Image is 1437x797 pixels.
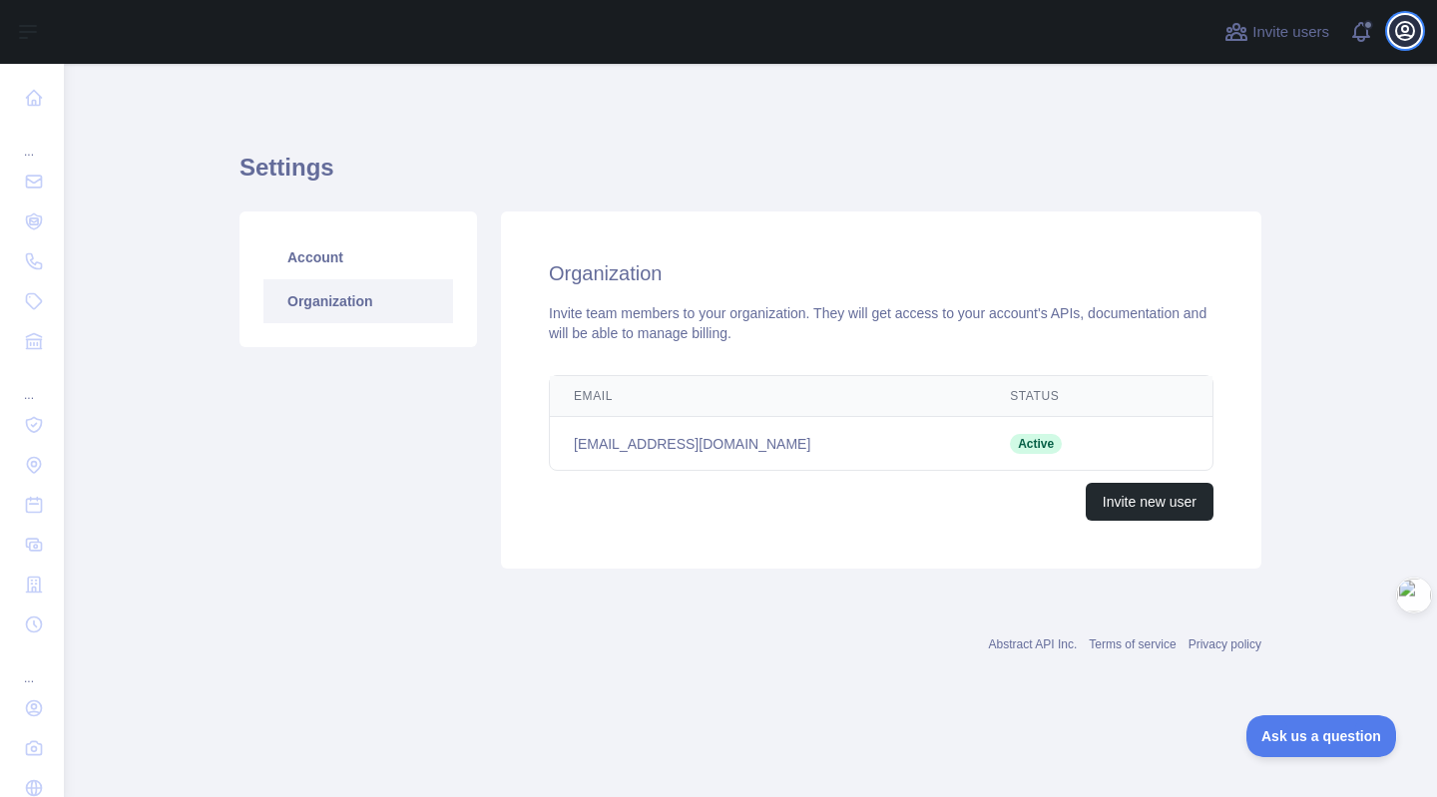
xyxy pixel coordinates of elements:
a: Account [263,235,453,279]
button: Invite new user [1086,483,1213,521]
div: Invite team members to your organization. They will get access to your account's APIs, documentat... [549,303,1213,343]
h2: Organization [549,259,1213,287]
span: Active [1010,434,1062,454]
th: Status [986,376,1139,417]
div: ... [16,646,48,686]
div: ... [16,120,48,160]
span: Invite users [1252,21,1329,44]
td: [EMAIL_ADDRESS][DOMAIN_NAME] [550,417,986,471]
div: ... [16,363,48,403]
a: Abstract API Inc. [989,637,1078,651]
th: Email [550,376,986,417]
a: Terms of service [1089,637,1176,651]
iframe: Toggle Customer Support [1246,715,1397,757]
a: Organization [263,279,453,323]
a: Privacy policy [1189,637,1261,651]
button: Invite users [1220,16,1333,48]
h1: Settings [239,152,1261,199]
